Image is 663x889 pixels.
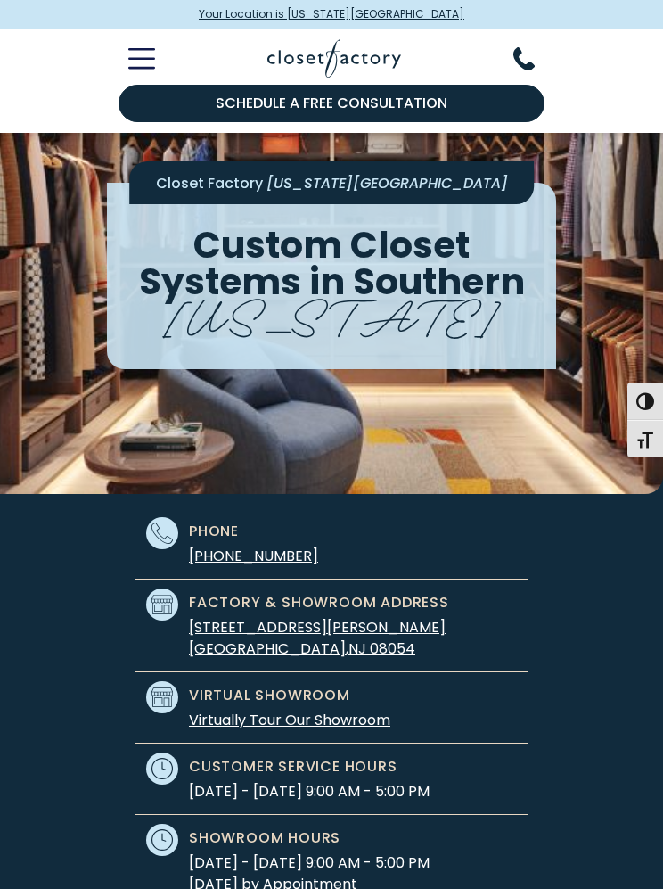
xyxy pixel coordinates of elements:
[107,48,155,70] button: Toggle Mobile Menu
[156,173,263,193] span: Closet Factory
[370,638,415,659] span: 08054
[627,383,663,420] button: Toggle High Contrast
[199,6,464,22] span: Your Location is [US_STATE][GEOGRAPHIC_DATA]
[266,173,508,193] span: [US_STATE][GEOGRAPHIC_DATA]
[267,39,401,78] img: Closet Factory Logo
[189,827,340,849] span: Showroom Hours
[627,420,663,457] button: Toggle Font size
[151,687,173,708] img: Showroom icon
[119,85,545,122] a: Schedule a Free Consultation
[513,47,556,70] button: Phone Number
[189,638,346,659] span: [GEOGRAPHIC_DATA]
[348,638,366,659] span: NJ
[164,277,500,348] span: [US_STATE]
[189,710,390,730] a: Virtually Tour Our Showroom
[189,546,318,566] a: [PHONE_NUMBER]
[189,617,446,638] span: [STREET_ADDRESS][PERSON_NAME]
[189,781,430,803] span: [DATE] - [DATE] 9:00 AM - 5:00 PM
[189,521,239,542] span: Phone
[189,592,449,613] span: Factory & Showroom Address
[189,852,430,874] span: [DATE] - [DATE] 9:00 AM - 5:00 PM
[139,219,525,307] span: Custom Closet Systems in Southern
[189,685,350,706] span: Virtual Showroom
[189,617,446,659] a: [STREET_ADDRESS][PERSON_NAME] [GEOGRAPHIC_DATA],NJ 08054
[189,756,397,778] span: Customer Service Hours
